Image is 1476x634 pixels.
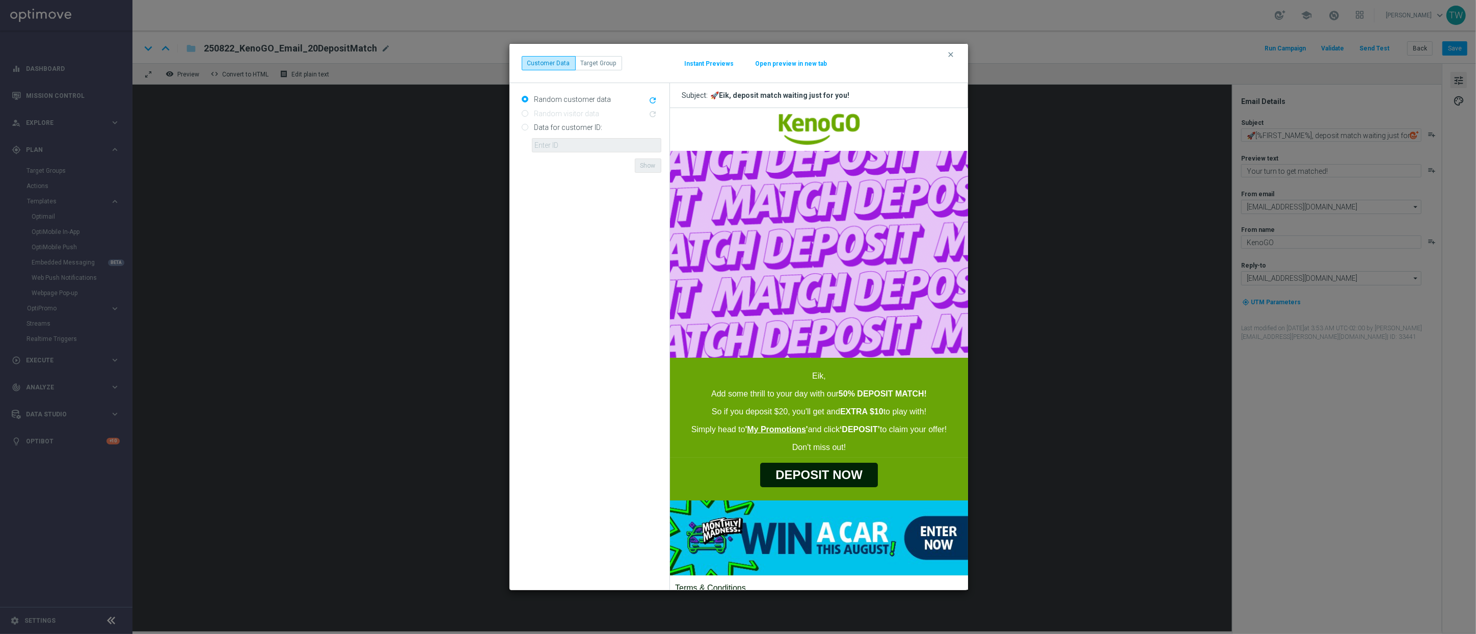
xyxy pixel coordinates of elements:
label: Data for customer ID: [532,123,603,132]
div: ... [522,56,622,70]
p: Don't miss out! [5,334,293,344]
input: Enter ID [532,138,661,152]
button: Target Group [575,56,622,70]
p: Eik, [5,263,293,273]
strong: EXTRA $10 [170,299,213,308]
button: Open preview in new tab [755,60,828,68]
p: Terms & Conditions [5,475,293,485]
a: DEPOSIT NOW [90,364,208,373]
button: clear [947,50,958,59]
label: Random visitor data [532,109,600,118]
span: DEPOSIT NOW [105,360,193,374]
strong: 50% DEPOSIT MATCH! [169,281,257,290]
button: refresh [648,95,661,107]
strong: ‘DEPOSIT’ [170,317,210,326]
i: refresh [649,96,658,105]
i: clear [947,50,955,59]
label: Random customer data [532,95,611,104]
button: Customer Data [522,56,576,70]
a: My Promotions [77,317,136,326]
p: Simply head to and click to claim your offer! [5,316,293,326]
strong: ' ' [75,317,138,326]
p: So if you deposit $20, you'll get and to play with! [5,299,293,308]
p: Add some thrill to your day with our [5,281,293,290]
div: 🚀Eik, deposit match waiting just for you! [711,91,850,100]
button: Show [635,158,661,173]
button: Instant Previews [684,60,735,68]
span: Subject: [682,91,711,100]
